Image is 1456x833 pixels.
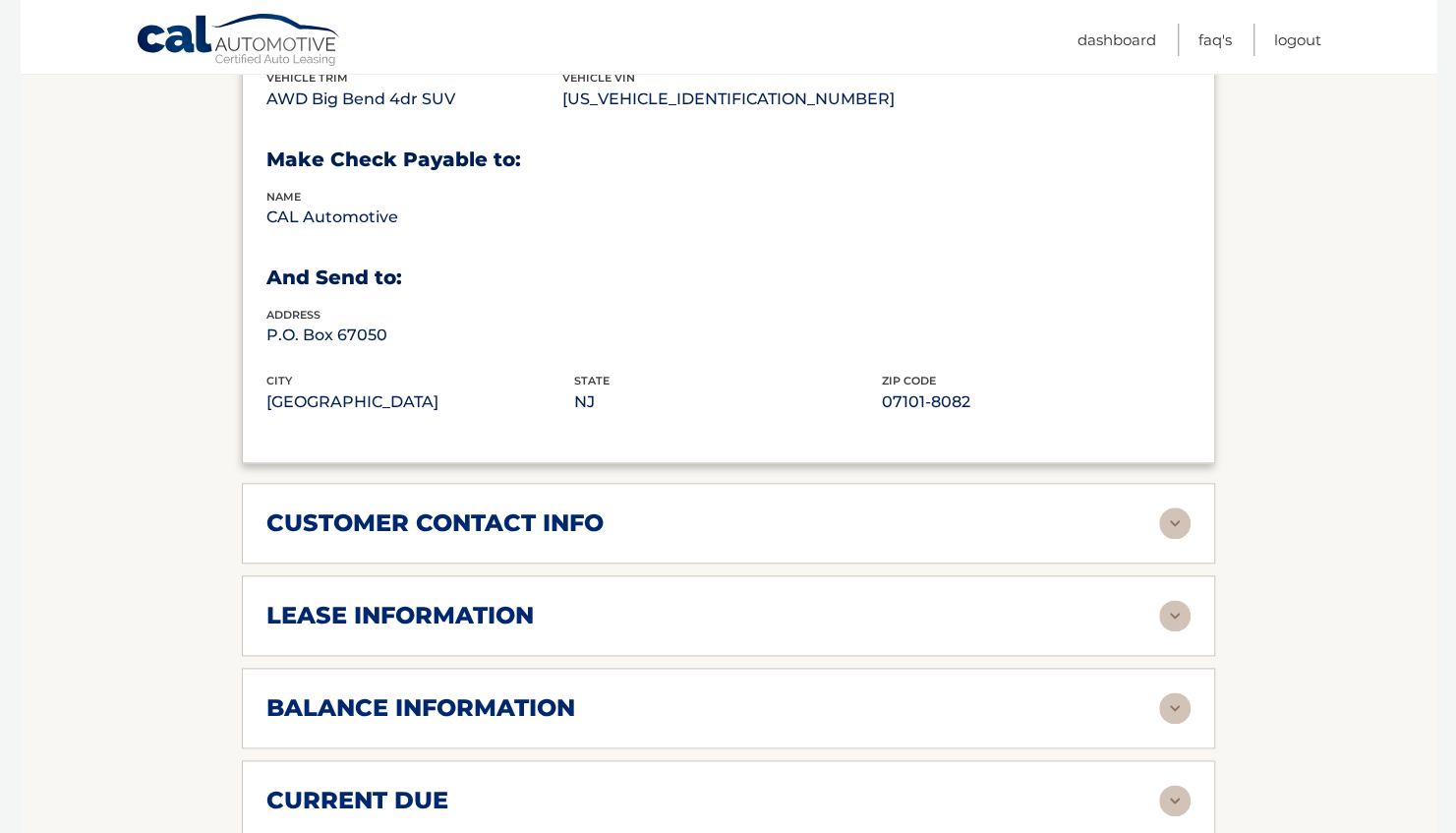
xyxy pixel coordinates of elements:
h2: balance information [266,693,575,723]
img: accordion-rest.svg [1159,507,1191,539]
a: Dashboard [1077,24,1156,56]
p: [GEOGRAPHIC_DATA] [266,388,574,416]
p: AWD Big Bend 4dr SUV [266,86,562,113]
h2: lease information [266,601,534,630]
h3: And Send to: [266,266,1191,290]
span: name [266,190,301,204]
p: CAL Automotive [266,204,574,231]
img: accordion-rest.svg [1159,600,1191,631]
p: [US_VEHICLE_IDENTIFICATION_NUMBER] [562,86,895,113]
p: 07101-8082 [882,388,1190,416]
h2: customer contact info [266,508,604,538]
a: FAQ's [1198,24,1232,56]
p: P.O. Box 67050 [266,322,574,349]
span: zip code [882,374,936,387]
span: vehicle vin [562,71,635,85]
span: city [266,374,292,387]
span: state [574,374,610,387]
span: vehicle trim [266,71,348,85]
p: NJ [574,388,882,416]
h2: current due [266,786,448,815]
span: address [266,308,320,322]
img: accordion-rest.svg [1159,785,1191,816]
img: accordion-rest.svg [1159,692,1191,724]
a: Cal Automotive [136,13,342,70]
h3: Make Check Payable to: [266,148,1191,172]
a: Logout [1274,24,1321,56]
